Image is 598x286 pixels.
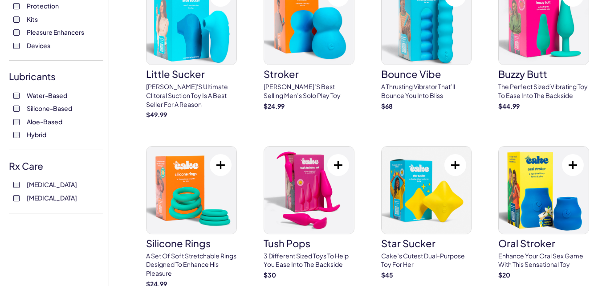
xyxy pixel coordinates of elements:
a: star suckerstar suckerCake’s cutest dual-purpose toy for her$45 [381,146,472,280]
strong: $ 45 [381,271,393,279]
input: Hybrid [13,132,20,138]
a: oral strokeroral strokerEnhance your oral sex game with this sensational toy$20 [498,146,589,280]
h3: oral stroker [498,238,589,248]
p: A thrusting vibrator that’ll bounce you into bliss [381,82,472,100]
strong: $ 68 [381,102,393,110]
p: 3 different sized toys to help you ease into the backside [264,252,354,269]
h3: little sucker [146,69,237,79]
p: [PERSON_NAME]’s best selling men’s solo play toy [264,82,354,100]
span: Kits [27,13,38,25]
span: Aloe-Based [27,116,62,127]
a: tush popstush pops3 different sized toys to help you ease into the backside$30 [264,146,354,280]
h3: buzzy butt [498,69,589,79]
img: star sucker [382,147,472,234]
strong: $ 49.99 [146,110,167,118]
span: [MEDICAL_DATA] [27,179,77,190]
p: [PERSON_NAME]'s ultimate clitoral suction toy is a best seller for a reason [146,82,237,109]
p: The perfect sized vibrating toy to ease into the backside [498,82,589,100]
strong: $ 20 [498,271,510,279]
input: Silicone-Based [13,106,20,112]
span: Hybrid [27,129,46,140]
span: Silicone-Based [27,102,72,114]
span: Pleasure Enhancers [27,26,84,38]
img: silicone rings [146,147,236,234]
img: tush pops [264,147,354,234]
input: Aloe-Based [13,119,20,125]
img: oral stroker [499,147,589,234]
h3: star sucker [381,238,472,248]
strong: $ 30 [264,271,276,279]
strong: $ 24.99 [264,102,285,110]
input: Pleasure Enhancers [13,29,20,36]
strong: $ 44.99 [498,102,520,110]
span: Water-Based [27,90,67,101]
h3: tush pops [264,238,354,248]
input: [MEDICAL_DATA] [13,195,20,201]
p: A set of soft stretchable rings designed to enhance his pleasure [146,252,237,278]
input: Kits [13,16,20,23]
input: [MEDICAL_DATA] [13,182,20,188]
h3: bounce vibe [381,69,472,79]
h3: stroker [264,69,354,79]
input: Water-Based [13,93,20,99]
input: Protection [13,3,20,9]
span: [MEDICAL_DATA] [27,192,77,204]
p: Cake’s cutest dual-purpose toy for her [381,252,472,269]
input: Devices [13,43,20,49]
span: Devices [27,40,50,51]
p: Enhance your oral sex game with this sensational toy [498,252,589,269]
h3: silicone rings [146,238,237,248]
